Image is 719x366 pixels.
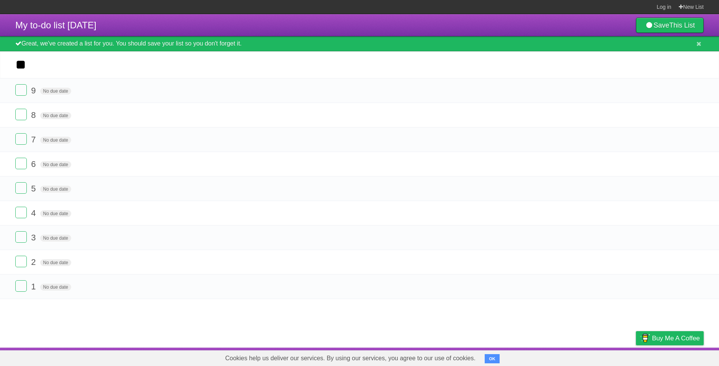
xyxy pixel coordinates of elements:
label: Done [15,231,27,243]
a: SaveThis List [636,18,704,33]
img: Buy me a coffee [640,332,650,345]
span: 2 [31,257,38,267]
span: No due date [40,259,71,266]
span: No due date [40,235,71,242]
span: No due date [40,137,71,144]
label: Done [15,158,27,169]
span: No due date [40,88,71,95]
span: No due date [40,112,71,119]
span: My to-do list [DATE] [15,20,96,30]
label: Done [15,133,27,145]
span: 5 [31,184,38,193]
span: 9 [31,86,38,95]
span: No due date [40,186,71,193]
a: About [534,350,550,364]
span: 6 [31,159,38,169]
label: Done [15,84,27,96]
span: 3 [31,233,38,242]
a: Suggest a feature [655,350,704,364]
a: Terms [600,350,617,364]
a: Buy me a coffee [636,331,704,345]
button: OK [485,354,500,363]
b: This List [669,21,695,29]
span: 1 [31,282,38,291]
span: No due date [40,210,71,217]
label: Done [15,182,27,194]
a: Developers [559,350,590,364]
span: 4 [31,208,38,218]
a: Privacy [626,350,646,364]
span: Buy me a coffee [652,332,700,345]
span: Cookies help us deliver our services. By using our services, you agree to our use of cookies. [217,351,483,366]
span: No due date [40,161,71,168]
label: Done [15,109,27,120]
label: Done [15,256,27,267]
label: Done [15,207,27,218]
span: 8 [31,110,38,120]
span: No due date [40,284,71,291]
span: 7 [31,135,38,144]
label: Done [15,280,27,292]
